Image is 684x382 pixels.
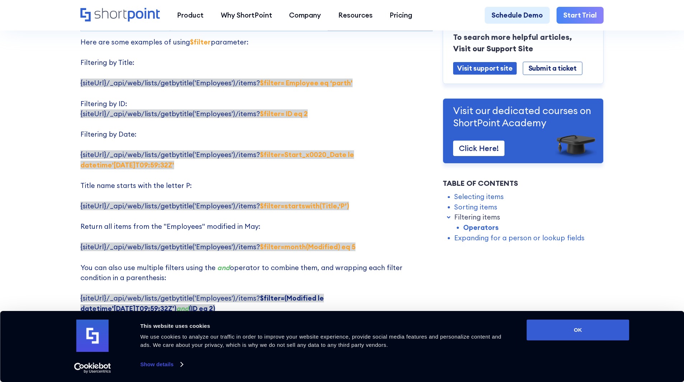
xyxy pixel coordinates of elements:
[381,7,421,24] a: Pricing
[80,8,160,23] a: Home
[176,304,215,313] strong: (ID eq 2)
[221,10,272,20] div: Why ShortPoint
[80,242,355,251] span: {siteUrl}/_api/web/lists/getbytitle('Employees')/items?
[453,140,504,156] a: Click Here!
[80,150,354,169] span: {siteUrl}/_api/web/lists/getbytitle('Employees')/items?
[190,38,211,46] strong: $filter
[76,320,109,352] img: logo
[140,322,511,330] div: This website uses cookies
[140,359,183,370] a: Show details
[443,178,604,189] div: Table of Contents
[330,7,381,24] a: Resources
[260,242,355,251] strong: $filter=month(Modified) eq 5
[61,363,124,373] a: Usercentrics Cookiebot - opens in a new window
[260,79,353,87] strong: $filter= Employee eq ‘parth'
[453,62,516,74] a: Visit support site
[217,263,230,272] em: and
[453,104,593,129] p: Visit our dedicated courses on ShortPoint Academy
[485,7,550,24] a: Schedule Demo
[168,7,212,24] a: Product
[454,232,585,243] a: Expanding for a person or lookup fields
[176,304,189,313] em: and
[177,10,204,20] div: Product
[80,150,354,169] strong: $filter=Start_x0020_Date le datetime'[DATE]T09:59:32Z'
[454,212,500,222] a: Filtering items
[453,31,593,54] p: To search more helpful articles, Visit our Support Site
[80,109,308,118] span: {siteUrl}/_api/web/lists/getbytitle('Employees')/items?
[557,7,604,24] a: Start Trial
[80,202,349,210] span: {siteUrl}/_api/web/lists/getbytitle('Employees')/items?
[454,192,504,202] a: Selecting items
[80,79,353,87] span: {siteUrl}/_api/web/lists/getbytitle('Employees')/items?
[289,10,321,20] div: Company
[80,294,324,313] span: {siteUrl}/_api/web/lists/getbytitle('Employees')/items?
[338,10,373,20] div: Resources
[527,320,629,340] button: OK
[260,202,349,210] strong: $filter=startswith(Title,‘P’)
[140,334,502,348] span: We use cookies to analyze our traffic in order to improve your website experience, provide social...
[454,202,497,212] a: Sorting items
[280,7,330,24] a: Company
[523,61,582,75] a: Submit a ticket
[80,37,433,313] p: Here are some examples of using parameter: Filtering by Title: Filtering by ID: Filtering by Date...
[390,10,412,20] div: Pricing
[463,222,499,233] a: Operators
[212,7,281,24] a: Why ShortPoint
[260,109,308,118] strong: $filter= ID eq 2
